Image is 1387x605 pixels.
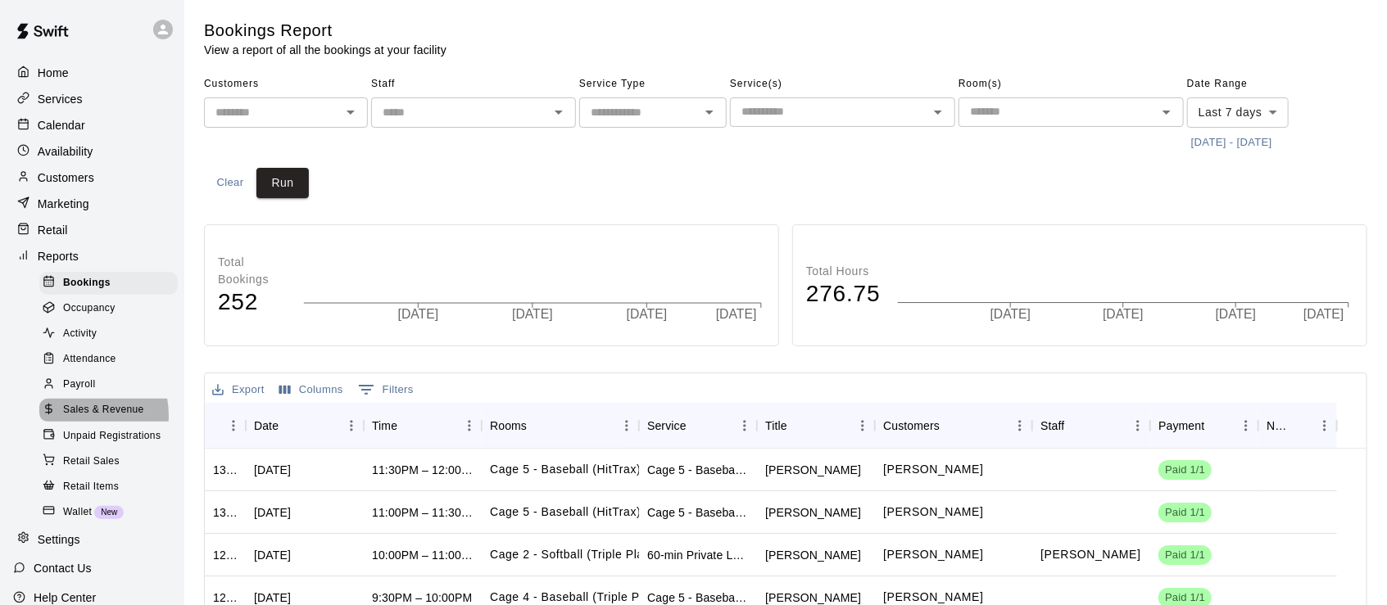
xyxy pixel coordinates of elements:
a: Settings [13,527,171,552]
span: Staff [371,71,576,97]
div: Bookings [39,272,178,295]
span: Customers [204,71,368,97]
div: Calendar [13,113,171,138]
tspan: [DATE] [398,307,439,321]
span: New [94,508,124,517]
div: Rooms [482,403,639,449]
div: Attendance [39,348,178,371]
button: Sort [397,414,420,437]
div: Payment [1150,403,1258,449]
div: Date [246,403,364,449]
div: Title [765,403,787,449]
div: Cage 5 - Baseball/Softball (Triple Play - HitTrax) [647,462,749,478]
p: Contact Us [34,560,92,576]
p: Services [38,91,83,107]
a: Activity [39,322,184,347]
p: Cage 5 - Baseball (HitTrax) [490,503,641,521]
button: Sort [1290,414,1312,437]
h4: 252 [218,288,287,317]
div: Staff [1032,403,1150,449]
div: Rooms [490,403,527,449]
div: Brian Moncure [765,504,861,521]
button: Sort [1205,414,1228,437]
a: Reports [13,244,171,269]
div: Payroll [39,373,178,396]
span: Room(s) [959,71,1184,97]
button: Open [547,101,570,124]
p: Marketing [38,196,89,212]
p: Calendar [38,117,85,133]
span: Payroll [63,377,95,393]
a: WalletNew [39,499,184,525]
a: Retail [13,218,171,242]
a: Marketing [13,192,171,216]
span: Occupancy [63,300,116,317]
p: Total Hours [806,263,881,280]
span: Paid 1/1 [1158,548,1212,563]
tspan: [DATE] [512,307,553,321]
button: Menu [1312,413,1337,438]
button: Open [339,101,362,124]
span: Retail Items [63,479,119,495]
p: Tristan Moncure [883,503,983,521]
tspan: [DATE] [1304,306,1345,320]
a: Customers [13,165,171,190]
a: Retail Sales [39,449,184,474]
div: Services [13,87,171,111]
div: Wed, Aug 13, 2025 [254,462,291,478]
button: Menu [1126,413,1150,438]
div: 60-min Private Lesson [647,547,749,563]
span: Wallet [63,504,92,521]
div: Staff [1040,403,1064,449]
div: Sales & Revenue [39,399,178,422]
span: Attendance [63,351,116,368]
div: 10:00PM – 11:00PM [372,547,474,563]
h5: Bookings Report [204,20,446,42]
button: Menu [339,413,364,438]
div: Brian Moncure [765,462,861,478]
button: Sort [940,414,963,437]
div: Service [639,403,757,449]
div: Customers [875,403,1032,449]
button: Menu [457,413,482,438]
tspan: [DATE] [1104,306,1145,320]
a: Availability [13,139,171,164]
a: Payroll [39,372,184,398]
p: Home [38,65,69,81]
span: Bookings [63,275,111,291]
tspan: [DATE] [716,307,757,321]
a: Sales & Revenue [39,398,184,423]
a: Attendance [39,347,184,372]
p: Reports [38,248,79,264]
a: Home [13,61,171,85]
button: Clear [204,168,256,198]
button: Sort [687,414,709,437]
button: Show filters [354,377,418,403]
button: Menu [732,413,757,438]
span: Activity [63,326,97,342]
div: Wed, Aug 13, 2025 [254,547,291,563]
button: Menu [1008,413,1032,438]
h4: 276.75 [806,280,881,309]
a: Unpaid Registrations [39,423,184,449]
div: Retail Sales [39,450,178,473]
button: Sort [279,414,301,437]
span: Unpaid Registrations [63,428,161,445]
p: Retail [38,222,68,238]
div: Retail Items [39,476,178,499]
button: Menu [221,413,246,438]
p: Settings [38,531,80,548]
button: Menu [614,413,639,438]
div: Last 7 days [1187,97,1289,128]
button: Sort [527,414,550,437]
button: Open [1155,101,1178,124]
p: Customers [38,169,94,186]
p: View a report of all the bookings at your facility [204,42,446,58]
button: Open [927,101,950,124]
